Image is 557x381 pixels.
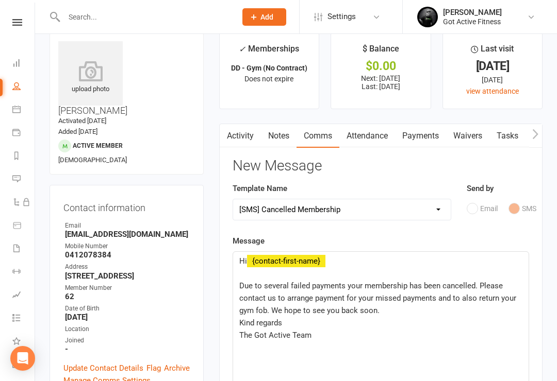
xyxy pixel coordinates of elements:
[339,124,395,148] a: Attendance
[63,199,190,213] h3: Contact information
[58,128,97,135] time: Added [DATE]
[65,262,190,272] div: Address
[65,221,190,231] div: Email
[471,42,514,61] div: Last visit
[58,41,195,116] h3: [PERSON_NAME]
[443,17,502,26] div: Got Active Fitness
[466,87,519,95] a: view attendance
[12,284,36,307] a: Assessments
[10,346,35,371] div: Open Intercom Messenger
[146,362,161,374] a: Flag
[261,124,297,148] a: Notes
[12,76,36,99] a: People
[58,156,127,164] span: [DEMOGRAPHIC_DATA]
[297,124,339,148] a: Comms
[63,362,143,374] a: Update Contact Details
[61,10,229,24] input: Search...
[327,5,356,28] span: Settings
[467,182,494,195] label: Send by
[12,122,36,145] a: Payments
[452,61,533,72] div: [DATE]
[239,331,312,340] span: The Got Active Team
[58,61,123,95] div: upload photo
[65,271,190,281] strong: [STREET_ADDRESS]
[233,235,265,247] label: Message
[12,53,36,76] a: Dashboard
[58,117,106,125] time: Activated [DATE]
[65,283,190,293] div: Member Number
[73,142,123,149] span: Active member
[260,13,273,21] span: Add
[395,124,446,148] a: Payments
[65,292,190,301] strong: 62
[239,44,245,54] i: ✓
[12,145,36,168] a: Reports
[363,42,399,61] div: $ Balance
[233,158,529,174] h3: New Message
[244,75,293,83] span: Does not expire
[239,318,282,327] span: Kind regards
[65,250,190,259] strong: 0412078384
[12,215,36,238] a: Product Sales
[242,8,286,26] button: Add
[340,61,421,72] div: $0.00
[417,7,438,27] img: thumb_image1544090673.png
[65,313,190,322] strong: [DATE]
[239,42,299,61] div: Memberships
[231,64,307,72] strong: DD - Gym (No Contract)
[239,256,247,266] span: Hi
[65,230,190,239] strong: [EMAIL_ADDRESS][DOMAIN_NAME]
[220,124,261,148] a: Activity
[65,336,190,345] div: Joined
[164,362,190,374] a: Archive
[65,324,190,334] div: Location
[233,182,287,195] label: Template Name
[12,331,36,354] a: What's New
[452,74,533,85] div: [DATE]
[65,344,190,354] strong: -
[489,124,526,148] a: Tasks
[65,241,190,251] div: Mobile Number
[239,281,518,315] span: Due to several failed payments your membership has been cancelled. Please contact us to arrange p...
[12,99,36,122] a: Calendar
[446,124,489,148] a: Waivers
[443,8,502,17] div: [PERSON_NAME]
[340,74,421,91] p: Next: [DATE] Last: [DATE]
[65,304,190,314] div: Date of Birth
